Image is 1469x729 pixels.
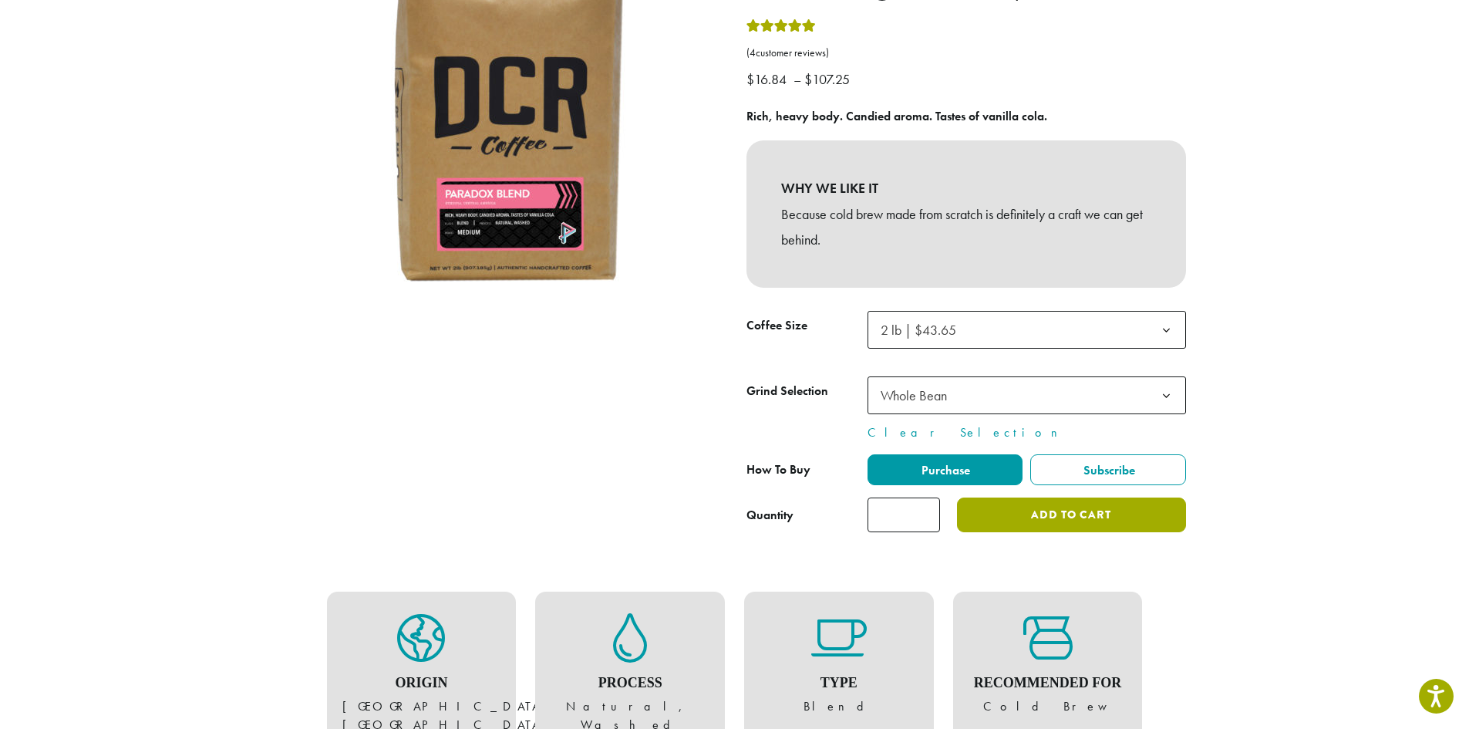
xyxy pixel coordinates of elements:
[919,462,970,478] span: Purchase
[868,424,1186,442] a: Clear Selection
[793,70,801,88] span: –
[868,376,1186,414] span: Whole Bean
[760,675,918,692] h4: Type
[804,70,812,88] span: $
[881,321,956,339] span: 2 lb | $43.65
[746,17,816,40] div: Rated 5.00 out of 5
[804,70,854,88] bdi: 107.25
[551,675,709,692] h4: Process
[969,675,1127,692] h4: Recommended For
[746,380,868,403] label: Grind Selection
[760,613,918,717] figure: Blend
[781,175,1151,201] b: WHY WE LIKE IT
[342,675,501,692] h4: Origin
[746,46,1186,61] a: (4customer reviews)
[781,201,1151,254] p: Because cold brew made from scratch is definitely a craft we can get behind.
[969,613,1127,717] figure: Cold Brew
[874,315,972,345] span: 2 lb | $43.65
[881,386,947,404] span: Whole Bean
[746,506,793,525] div: Quantity
[746,70,754,88] span: $
[746,108,1047,124] b: Rich, heavy body. Candied aroma. Tastes of vanilla cola.
[874,380,962,410] span: Whole Bean
[746,315,868,337] label: Coffee Size
[746,461,810,478] span: How To Buy
[746,70,790,88] bdi: 16.84
[750,46,756,59] span: 4
[1081,462,1135,478] span: Subscribe
[868,311,1186,349] span: 2 lb | $43.65
[868,498,940,532] input: Product quantity
[957,498,1185,532] button: Add to cart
